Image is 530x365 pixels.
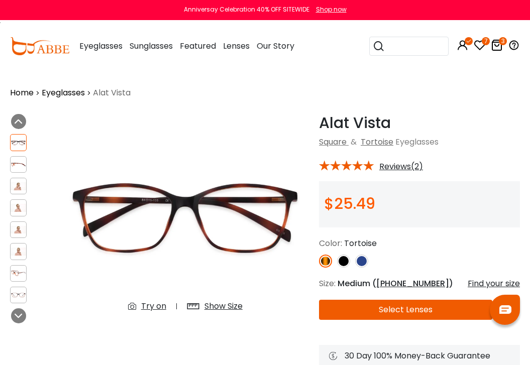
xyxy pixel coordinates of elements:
[10,37,69,55] img: abbeglasses.com
[344,237,377,249] span: Tortoise
[499,305,511,314] img: chat
[180,40,216,52] span: Featured
[11,139,26,147] img: Alat Vista Tortoise TR Eyeglasses , UniversalBridgeFit , Lightweight Frames from ABBE Glasses
[349,136,359,148] span: &
[11,204,26,212] img: Alat Vista Tortoise TR Eyeglasses , UniversalBridgeFit , Lightweight Frames from ABBE Glasses
[130,40,173,52] span: Sunglasses
[491,41,503,53] a: 3
[319,136,347,148] a: Square
[93,87,131,99] span: Alat Vista
[319,237,342,249] span: Color:
[376,278,449,289] span: [PHONE_NUMBER]
[257,40,294,52] span: Our Story
[319,278,336,289] span: Size:
[324,193,375,214] span: $25.49
[395,136,439,148] span: Eyeglasses
[319,114,520,132] h1: Alat Vista
[204,300,243,312] div: Show Size
[10,87,34,99] a: Home
[311,5,347,14] a: Shop now
[474,41,486,53] a: 7
[379,162,423,171] span: Reviews(2)
[11,182,26,190] img: Alat Vista Tortoise TR Eyeglasses , UniversalBridgeFit , Lightweight Frames from ABBE Glasses
[11,291,26,299] img: Alat Vista Tortoise TR Eyeglasses , UniversalBridgeFit , Lightweight Frames from ABBE Glasses
[361,136,393,148] a: Tortoise
[468,278,520,290] div: Find your size
[42,87,85,99] a: Eyeglasses
[11,161,26,169] img: Alat Vista Tortoise TR Eyeglasses , UniversalBridgeFit , Lightweight Frames from ABBE Glasses
[482,37,490,45] i: 7
[184,5,309,14] div: Anniversay Celebration 40% OFF SITEWIDE
[223,40,250,52] span: Lenses
[338,278,453,289] span: Medium ( )
[329,350,510,362] div: 30 Day 100% Money-Back Guarantee
[11,226,26,234] img: Alat Vista Tortoise TR Eyeglasses , UniversalBridgeFit , Lightweight Frames from ABBE Glasses
[79,40,123,52] span: Eyeglasses
[11,269,26,277] img: Alat Vista Tortoise TR Eyeglasses , UniversalBridgeFit , Lightweight Frames from ABBE Glasses
[11,248,26,256] img: Alat Vista Tortoise TR Eyeglasses , UniversalBridgeFit , Lightweight Frames from ABBE Glasses
[316,5,347,14] div: Shop now
[141,300,166,312] div: Try on
[62,114,309,320] img: Alat Vista Tortoise TR Eyeglasses , UniversalBridgeFit , Lightweight Frames from ABBE Glasses
[319,300,492,320] button: Select Lenses
[499,37,507,45] i: 3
